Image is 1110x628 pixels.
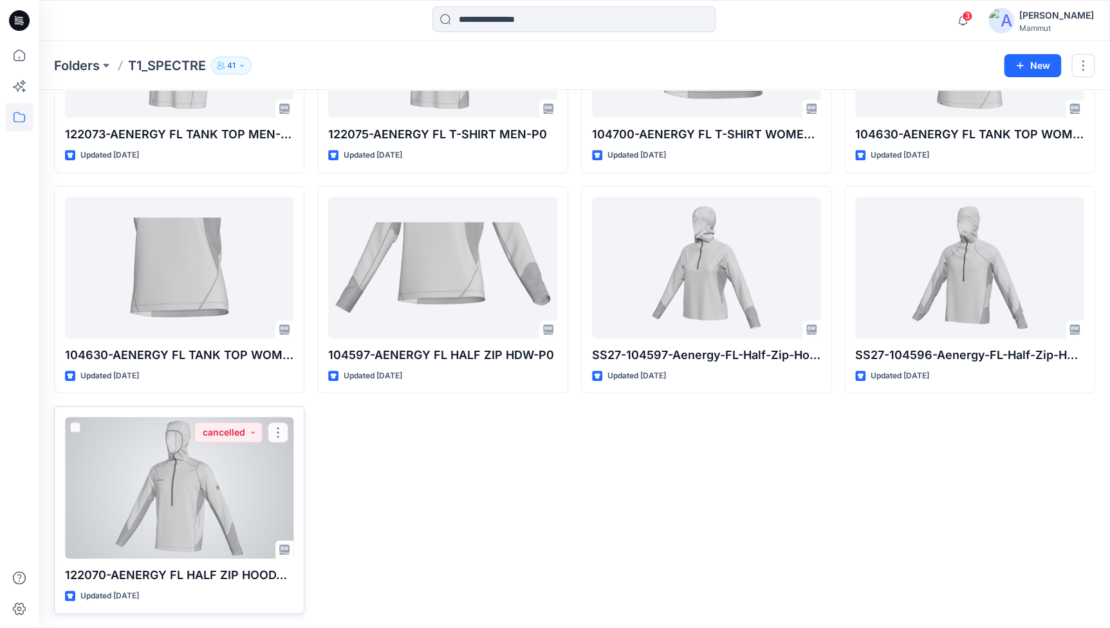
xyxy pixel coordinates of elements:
a: SS27-104597-Aenergy-FL-Half-Zip-Hoody-Women-P0-Mammut [592,197,820,338]
p: Updated [DATE] [607,369,666,383]
div: [PERSON_NAME] [1019,8,1094,23]
div: Mammut [1019,23,1094,33]
a: 104630-AENERGY FL TANK TOP WOMEN-P0 [65,197,293,338]
p: Updated [DATE] [871,369,929,383]
p: 104630-AENERGY FL TANK TOP WOMEN-P0 [65,346,293,364]
span: 3 [962,11,972,21]
p: Updated [DATE] [80,589,139,603]
p: 104700-AENERGY FL T-SHIRT WOMEN-P0 [592,125,820,143]
p: 122070-AENERGY FL HALF ZIP HOODY MEN-P0 [65,566,293,584]
p: SS27-104596-Aenergy-FL-Half-Zip-Hoody-Men-P0-Mammut [855,346,1084,364]
p: T1_SPECTRE [128,57,206,75]
button: New [1004,54,1061,77]
p: 122073-AENERGY FL TANK TOP MEN-P0 [65,125,293,143]
p: 104630-AENERGY FL TANK TOP WOMEN-P0_MAM [855,125,1084,143]
p: 122075-AENERGY FL T-SHIRT MEN-P0 [328,125,557,143]
p: Updated [DATE] [344,149,402,162]
p: 41 [227,59,236,73]
a: 104597-AENERGY FL HALF ZIP HDW-P0 [328,197,557,338]
p: Updated [DATE] [871,149,929,162]
p: Updated [DATE] [80,369,139,383]
a: Folders [54,57,100,75]
img: avatar [988,8,1014,33]
a: 122070-AENERGY FL HALF ZIP HOODY MEN-P0 [65,417,293,559]
p: Updated [DATE] [344,369,402,383]
p: SS27-104597-Aenergy-FL-Half-Zip-Hoody-Women-P0-Mammut [592,346,820,364]
a: SS27-104596-Aenergy-FL-Half-Zip-Hoody-Men-P0-Mammut [855,197,1084,338]
p: 104597-AENERGY FL HALF ZIP HDW-P0 [328,346,557,364]
p: Updated [DATE] [80,149,139,162]
p: Updated [DATE] [607,149,666,162]
button: 41 [211,57,252,75]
